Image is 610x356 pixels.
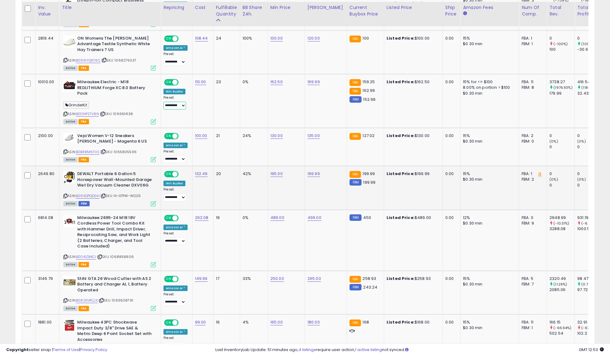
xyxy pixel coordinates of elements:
a: 250.00 [270,276,284,282]
div: ASIN: [63,215,156,267]
span: ON [165,133,172,139]
small: Amazon Fees. [463,11,467,16]
span: 168 [362,319,369,325]
b: ON Womens The [PERSON_NAME] Advantage Textile Synthetic White Hay Trainers 7 US [77,36,152,54]
span: ON [165,36,172,41]
img: 31NcDG8K2OL._SL40_.jpg [63,133,76,142]
span: | SKU: 1065805596 [100,149,137,154]
a: 162.50 [270,79,283,85]
div: $0.30 min [463,41,514,47]
div: Amazon AI * [163,45,188,51]
div: 3288.08 [549,226,574,232]
div: 15% [463,133,514,139]
a: 1 active listing [355,347,382,353]
div: ASIN: [63,133,156,162]
div: 2320.49 [549,276,574,281]
div: Fulfillable Quantity [216,4,237,17]
div: -30.6 [577,47,602,52]
div: 0 [577,182,602,188]
a: 135.00 [307,133,320,139]
b: Milwaukee Electric - M18 REDLITHIUM Forge XC8.0 Battery Pack [77,79,152,98]
div: 2819.44 [38,36,54,41]
a: Privacy Policy [80,347,107,353]
div: 102.2 [577,331,602,336]
span: ON [165,172,172,177]
span: | SKU: 1068276337 [101,58,136,63]
div: $489.00 [387,215,438,221]
div: $145 [387,1,438,6]
div: 0.00 [445,276,455,281]
a: 100.00 [270,35,283,41]
div: Repricing [163,4,190,11]
div: Amazon Fees [463,4,516,11]
div: FBM: 7 [522,281,542,287]
div: $0.30 min [463,221,514,226]
div: Listed Price [387,4,440,11]
a: 120.00 [307,35,320,41]
b: DEWALT Portable 6 Gallon 5 Horsepower Wall-Mounted Garage Wet Dry Vacuum Cleaner DXV06G [77,171,152,190]
span: 159.25 [362,79,375,85]
div: 19 [216,215,235,221]
a: B09WYQKY6C [76,58,100,63]
div: 0 [577,171,602,177]
div: 15% [463,320,514,325]
div: Preset: [163,52,188,66]
a: 499.00 [307,215,321,221]
div: 23 [216,79,235,85]
div: 1881.00 [38,320,54,325]
div: ASIN: [63,36,156,70]
div: FBA: 1 [522,36,542,41]
a: 108.44 [195,35,208,41]
div: 0 [549,171,574,177]
span: FBA [78,66,89,71]
b: Listed Price: [387,133,415,139]
div: ASIN: [63,276,156,310]
small: (0%) [549,177,558,182]
a: 180.00 [307,319,320,325]
div: Current Buybox Price [349,4,381,17]
img: 415nhChqGEL._SL40_.jpg [63,320,76,331]
div: 0% [243,215,263,221]
small: (0%) [549,139,558,144]
div: Amazon AI * [163,2,188,7]
a: B0BR8M67HS [76,149,100,155]
div: 32.91 [577,320,602,325]
span: FBM [78,201,90,206]
b: Veja Women V-12 Sneakers [PERSON_NAME] - Magenta 6 US [77,133,152,146]
small: FBA [349,171,361,178]
span: ON [165,276,172,281]
div: $258.93 [387,276,438,281]
span: FBA [78,119,89,124]
div: $130.00 [387,133,438,139]
div: 2100.00 [38,133,54,139]
a: 130.00 [270,133,283,139]
b: Listed Price: [387,215,415,221]
span: All listings currently available for purchase on Amazon [63,119,78,124]
div: Preset: [163,336,188,350]
div: Cost [195,4,211,11]
div: 1000.59 [577,226,602,232]
span: 100 [362,35,369,41]
b: Listed Price: [387,35,415,41]
div: 4% [243,320,263,325]
small: FBA [349,320,361,326]
span: OFF [178,320,188,325]
div: 15% [463,171,514,177]
span: All listings currently available for purchase on Amazon [63,262,78,267]
b: Business Price: [387,0,421,6]
img: 41PQV8AGVzL._SL40_.jpg [63,215,76,227]
div: FBM: 2 [522,177,542,182]
div: FBM: 8 [522,85,542,90]
div: Preset: [163,149,188,163]
a: 265.00 [307,276,321,282]
span: ON [165,320,172,325]
a: 195.00 [270,171,283,177]
a: 99.00 [195,319,206,325]
span: OFF [178,133,188,139]
div: 12% [463,215,514,221]
div: 0 [577,36,602,41]
a: Terms of Use [53,347,79,353]
div: 17 [216,276,235,281]
div: 97.72 [577,287,602,293]
div: 2085.06 [549,287,574,293]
